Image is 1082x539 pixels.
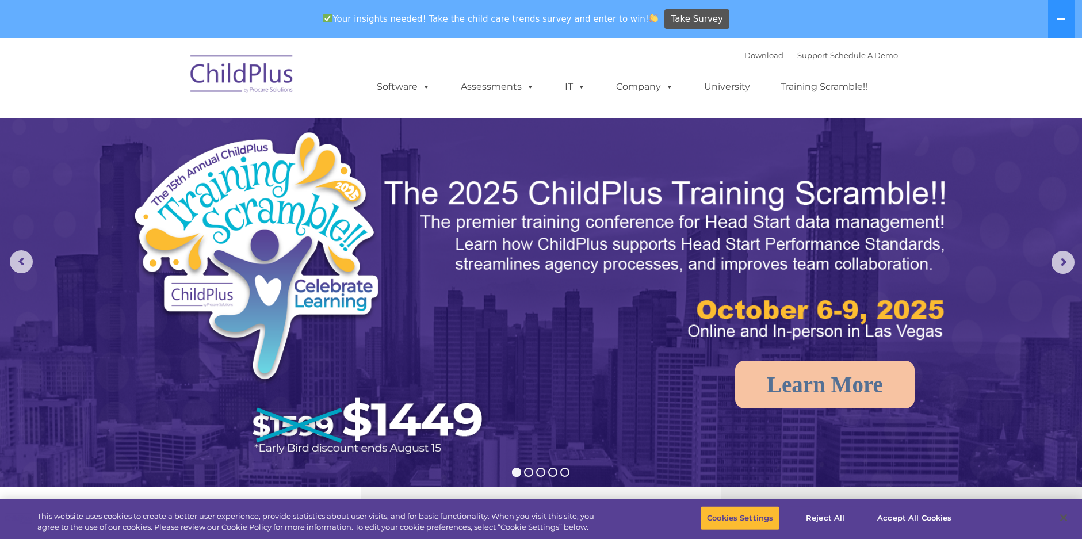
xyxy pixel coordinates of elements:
[671,9,723,29] span: Take Survey
[160,123,209,132] span: Phone number
[160,76,195,85] span: Last name
[789,506,861,530] button: Reject All
[769,75,879,98] a: Training Scramble!!
[449,75,546,98] a: Assessments
[830,51,898,60] a: Schedule A Demo
[365,75,442,98] a: Software
[319,7,663,30] span: Your insights needed! Take the child care trends survey and enter to win!
[185,47,300,105] img: ChildPlus by Procare Solutions
[605,75,685,98] a: Company
[323,14,332,22] img: ✅
[871,506,958,530] button: Accept All Cookies
[1051,505,1076,530] button: Close
[693,75,762,98] a: University
[744,51,898,60] font: |
[664,9,729,29] a: Take Survey
[553,75,597,98] a: IT
[735,361,915,408] a: Learn More
[701,506,779,530] button: Cookies Settings
[37,511,595,533] div: This website uses cookies to create a better user experience, provide statistics about user visit...
[744,51,783,60] a: Download
[649,14,658,22] img: 👏
[797,51,828,60] a: Support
